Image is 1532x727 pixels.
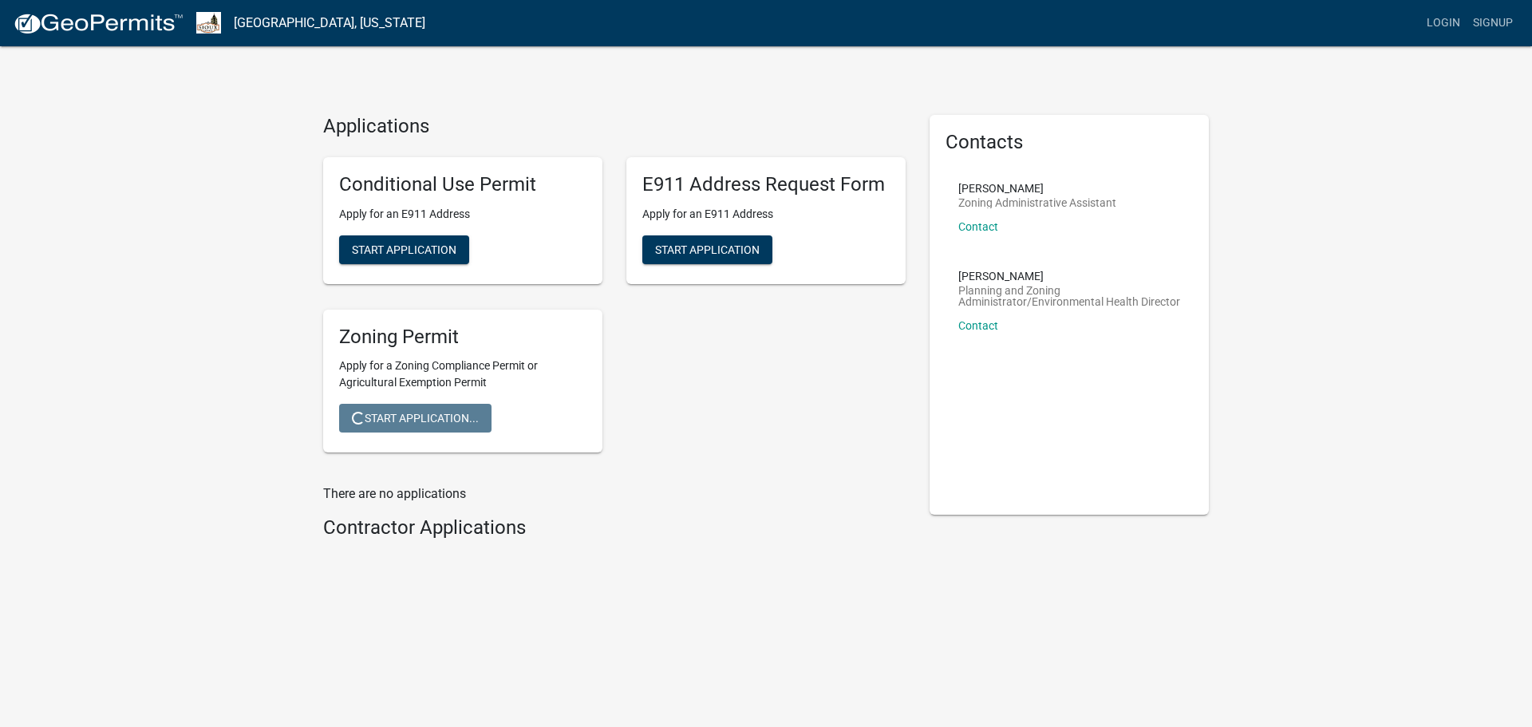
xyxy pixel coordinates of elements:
[642,173,890,196] h5: E911 Address Request Form
[352,243,456,255] span: Start Application
[1420,8,1467,38] a: Login
[352,412,479,425] span: Start Application...
[323,516,906,539] h4: Contractor Applications
[234,10,425,37] a: [GEOGRAPHIC_DATA], [US_STATE]
[339,206,586,223] p: Apply for an E911 Address
[323,115,906,138] h4: Applications
[323,516,906,546] wm-workflow-list-section: Contractor Applications
[958,319,998,332] a: Contact
[958,183,1116,194] p: [PERSON_NAME]
[339,173,586,196] h5: Conditional Use Permit
[642,235,772,264] button: Start Application
[958,220,998,233] a: Contact
[323,484,906,504] p: There are no applications
[339,326,586,349] h5: Zoning Permit
[642,206,890,223] p: Apply for an E911 Address
[339,235,469,264] button: Start Application
[655,243,760,255] span: Start Application
[196,12,221,34] img: Sioux County, Iowa
[958,197,1116,208] p: Zoning Administrative Assistant
[339,358,586,391] p: Apply for a Zoning Compliance Permit or Agricultural Exemption Permit
[1467,8,1519,38] a: Signup
[339,404,492,433] button: Start Application...
[958,271,1180,282] p: [PERSON_NAME]
[946,131,1193,154] h5: Contacts
[958,285,1180,307] p: Planning and Zoning Administrator/Environmental Health Director
[323,115,906,465] wm-workflow-list-section: Applications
